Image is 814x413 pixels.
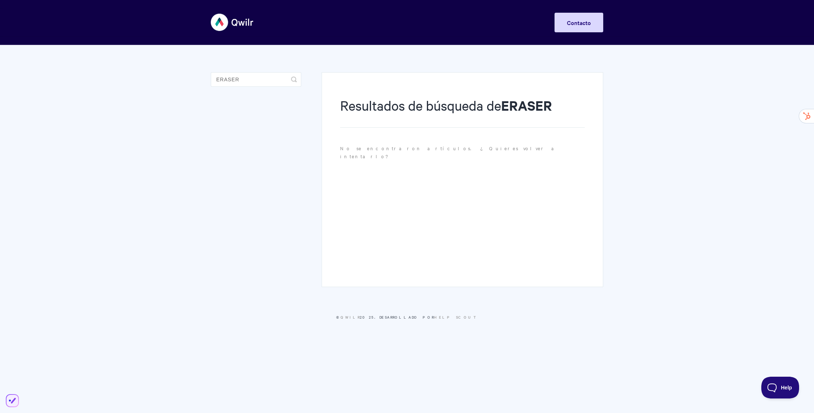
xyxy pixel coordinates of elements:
[340,145,559,159] font: No se encontraron artículos. ¿Quieres volver a intentarlo?
[501,97,552,114] font: ERASER
[211,72,301,87] input: Buscar
[211,9,254,36] img: Centro de ayuda de Qwilr
[360,314,379,320] font: 2025.
[434,314,478,320] a: Help Scout
[555,13,603,32] a: Contacto
[340,314,360,320] a: Qwilr
[340,97,501,114] font: Resultados de búsqueda de
[336,314,340,320] font: ©
[567,19,591,26] font: Contacto
[379,314,434,320] font: Desarrollado por
[761,377,799,398] iframe: Activar/desactivar soporte al cliente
